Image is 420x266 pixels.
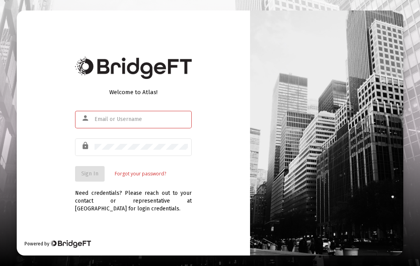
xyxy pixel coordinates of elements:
[75,166,105,182] button: Sign In
[75,182,192,213] div: Need credentials? Please reach out to your contact or representative at [GEOGRAPHIC_DATA] for log...
[50,240,91,248] img: Bridge Financial Technology Logo
[81,114,91,123] mat-icon: person
[75,88,192,96] div: Welcome to Atlas!
[115,170,166,178] a: Forgot your password?
[94,116,188,122] input: Email or Username
[81,141,91,150] mat-icon: lock
[81,170,98,177] span: Sign In
[24,240,91,248] div: Powered by
[75,57,192,79] img: Bridge Financial Technology Logo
